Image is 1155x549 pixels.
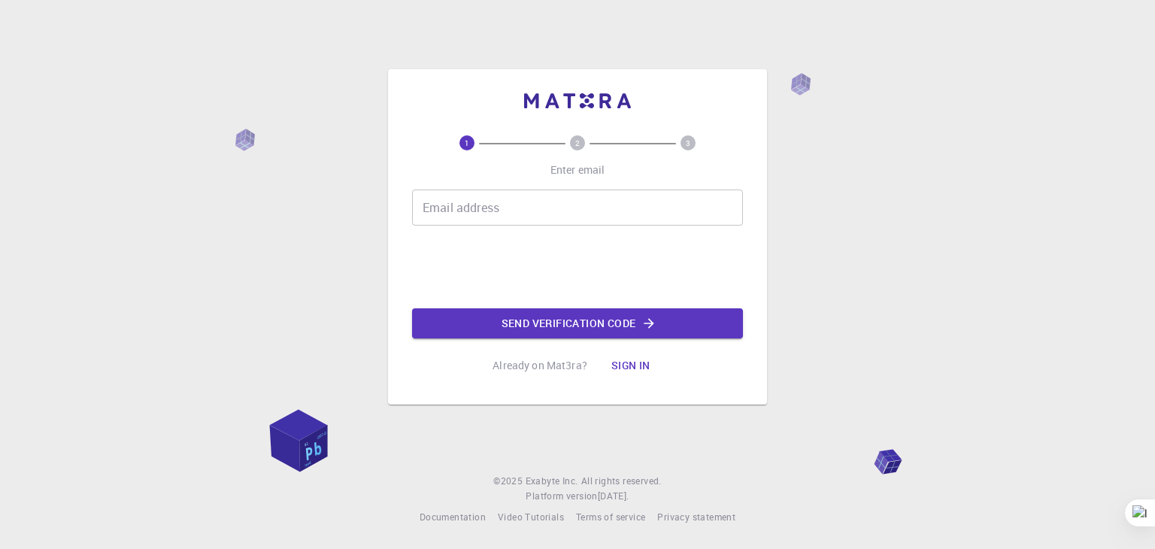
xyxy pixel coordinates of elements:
a: Video Tutorials [498,510,564,525]
a: Privacy statement [657,510,735,525]
a: Exabyte Inc. [526,474,578,489]
text: 1 [465,138,469,148]
button: Send verification code [412,308,743,338]
text: 2 [575,138,580,148]
iframe: reCAPTCHA [463,238,692,296]
button: Sign in [599,350,662,381]
span: Platform version [526,489,597,504]
p: Already on Mat3ra? [493,358,587,373]
span: Terms of service [576,511,645,523]
p: Enter email [550,162,605,177]
span: [DATE] . [598,490,629,502]
text: 3 [686,138,690,148]
span: Exabyte Inc. [526,475,578,487]
span: Video Tutorials [498,511,564,523]
a: Documentation [420,510,486,525]
a: [DATE]. [598,489,629,504]
span: Documentation [420,511,486,523]
span: All rights reserved. [581,474,662,489]
a: Terms of service [576,510,645,525]
span: © 2025 [493,474,525,489]
span: Privacy statement [657,511,735,523]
